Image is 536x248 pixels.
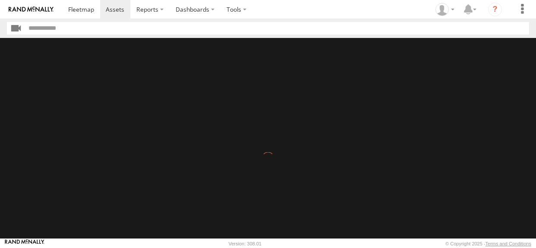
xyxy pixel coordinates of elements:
[229,241,262,246] div: Version: 308.01
[488,3,502,16] i: ?
[432,3,457,16] div: Brandon Hickerson
[486,241,531,246] a: Terms and Conditions
[445,241,531,246] div: © Copyright 2025 -
[9,6,54,13] img: rand-logo.svg
[5,239,44,248] a: Visit our Website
